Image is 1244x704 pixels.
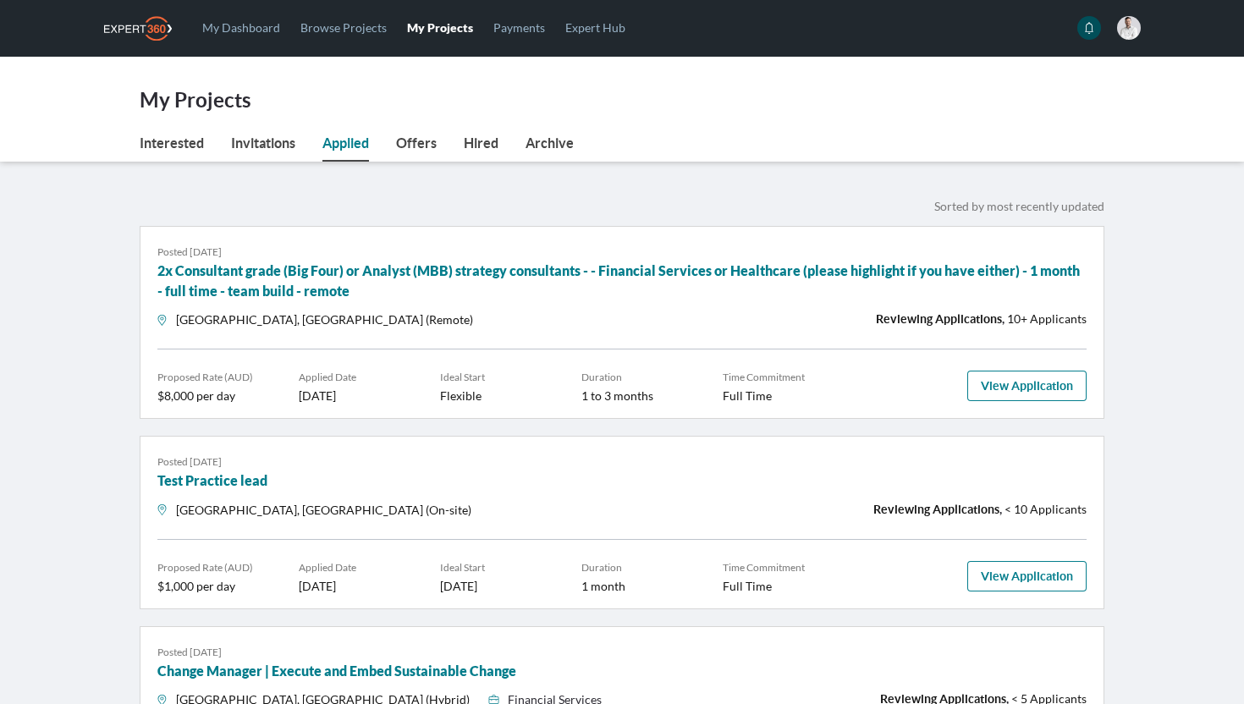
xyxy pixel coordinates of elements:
span: Flexible [440,388,482,403]
p: Time Commitment [723,371,850,384]
a: Interested [140,133,204,162]
span: , [999,503,1002,516]
span: Full Time [723,579,772,593]
a: Applied [322,133,369,162]
p: Time Commitment [723,561,850,575]
a: Offers [396,133,437,162]
span: < 10 Applicants [1002,502,1087,516]
span: Full Time [723,388,772,403]
svg: icon [151,504,173,515]
a: Test Practice lead [157,472,267,488]
span: Hardy Hauck [1117,16,1141,40]
span: [DATE] [299,579,336,593]
span: 1 month [581,579,625,593]
a: View Application [967,371,1087,401]
span: Reviewing Applications [876,312,1002,326]
span: $8,000 per day [157,388,235,403]
p: Applied Date [299,561,427,575]
hr: Separator [157,349,1087,350]
span: [GEOGRAPHIC_DATA], [GEOGRAPHIC_DATA] (On-site) [176,503,471,517]
span: Posted [DATE] [157,646,222,658]
p: Proposed Rate (AUD) [157,561,285,575]
h1: My Projects [140,87,1104,133]
a: Change Manager | Execute and Embed Sustainable Change [157,663,516,679]
span: 10+ Applicants [1005,311,1087,326]
hr: Separator [157,539,1087,541]
a: Archive [526,133,574,162]
img: Expert360 [104,16,172,41]
span: 1 to 3 months [581,388,653,403]
span: [GEOGRAPHIC_DATA], [GEOGRAPHIC_DATA] (Remote) [176,312,473,327]
p: Ideal Start [440,561,568,575]
a: Invitations [231,133,295,162]
a: View Application [967,561,1087,591]
p: Applied Date [299,371,427,384]
span: , [1002,312,1005,326]
svg: icon [151,315,173,326]
span: [DATE] [299,388,336,403]
span: Sorted by most recently updated [934,199,1104,213]
p: Proposed Rate (AUD) [157,371,285,384]
a: Hired [464,133,498,162]
a: 2x Consultant grade (Big Four) or Analyst (MBB) strategy consultants - - Financial Services or He... [157,262,1080,299]
span: Reviewing Applications [873,503,999,516]
span: Posted [DATE] [157,245,222,258]
span: [DATE] [440,579,477,593]
p: Ideal Start [440,371,568,384]
p: Duration [581,371,709,384]
span: $1,000 per day [157,579,235,593]
p: Duration [581,561,709,575]
svg: icon [1083,22,1095,34]
span: Posted [DATE] [157,455,222,468]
